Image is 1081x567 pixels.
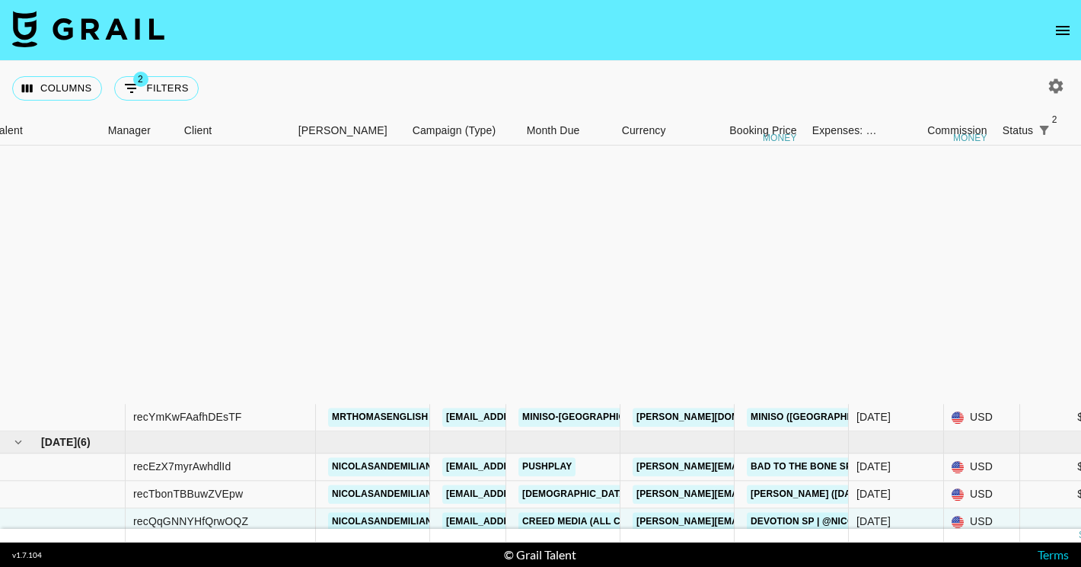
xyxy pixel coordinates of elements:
a: [EMAIL_ADDRESS][DOMAIN_NAME] [442,512,613,531]
div: Manager [108,116,151,146]
button: Show filters [1033,120,1054,141]
div: recTbonTBBuwZVEpw [133,487,243,502]
span: 2 [1047,112,1062,127]
div: Currency [614,116,690,146]
button: Select columns [12,76,102,101]
div: Currency [622,116,666,146]
a: [PERSON_NAME][DOMAIN_NAME][EMAIL_ADDRESS][PERSON_NAME][DOMAIN_NAME] [633,408,1035,427]
div: © Grail Talent [504,547,576,562]
a: nicolasandemiliano [328,457,443,476]
div: v 1.7.104 [12,550,42,560]
button: hide children [8,431,29,453]
a: Devotion SP | @nicolasandemiliano [747,512,942,531]
div: Expenses: Remove Commission? [805,116,881,146]
div: Aug '25 [856,487,891,502]
a: mrthomasenglish [328,408,432,427]
div: Client [184,116,212,146]
button: Sort [1054,120,1076,141]
div: Campaign (Type) [413,116,496,146]
a: nicolasandemiliano [328,512,443,531]
div: 2 active filters [1033,120,1054,141]
a: PushPlay [518,457,576,476]
a: [DEMOGRAPHIC_DATA] [518,485,633,504]
a: [EMAIL_ADDRESS][DOMAIN_NAME] [442,457,613,476]
a: [PERSON_NAME][EMAIL_ADDRESS][PERSON_NAME][DOMAIN_NAME] [633,485,959,504]
a: [EMAIL_ADDRESS][DOMAIN_NAME] [442,485,613,504]
div: Aug '25 [856,514,891,530]
div: Commission [927,116,987,146]
div: Booking Price [729,116,796,146]
button: Show filters [114,76,199,101]
div: money [763,133,797,143]
div: Month Due [519,116,614,146]
div: Campaign (Type) [405,116,519,146]
div: USD [944,481,1020,508]
a: [EMAIL_ADDRESS][DOMAIN_NAME] [442,408,613,427]
div: Manager [100,116,177,146]
div: USD [944,453,1020,481]
div: recEzX7myrAwhdlId [133,460,231,475]
div: Booker [291,116,405,146]
div: Status [1003,116,1034,146]
span: 2 [133,72,148,87]
a: [PERSON_NAME] ([DATE]) | @nicolasandemiliano [747,485,997,504]
a: Terms [1038,547,1069,562]
div: [PERSON_NAME] [298,116,387,146]
div: Expenses: Remove Commission? [812,116,878,146]
a: Bad to the Bone SP | @nicolasandemiliano [747,457,981,476]
div: Month Due [527,116,580,146]
div: recQqGNNYHfQrwOQZ [133,514,248,530]
div: Client [177,116,291,146]
a: nicolasandemiliano [328,485,443,504]
div: USD [944,404,1020,431]
div: Sep '25 [856,410,891,425]
span: ( 6 ) [77,434,91,450]
a: Creed Media (All Campaigns) [518,512,677,531]
a: Miniso-[GEOGRAPHIC_DATA] [518,408,662,427]
div: recYmKwFAafhDEsTF [133,410,242,425]
a: [PERSON_NAME][EMAIL_ADDRESS][DOMAIN_NAME] [633,457,881,476]
div: Aug '25 [856,460,891,475]
div: USD [944,508,1020,536]
a: [PERSON_NAME][EMAIL_ADDRESS][DOMAIN_NAME] [633,512,881,531]
div: money [953,133,987,143]
button: open drawer [1048,15,1078,46]
img: Grail Talent [12,11,164,47]
span: [DATE] [41,434,77,450]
